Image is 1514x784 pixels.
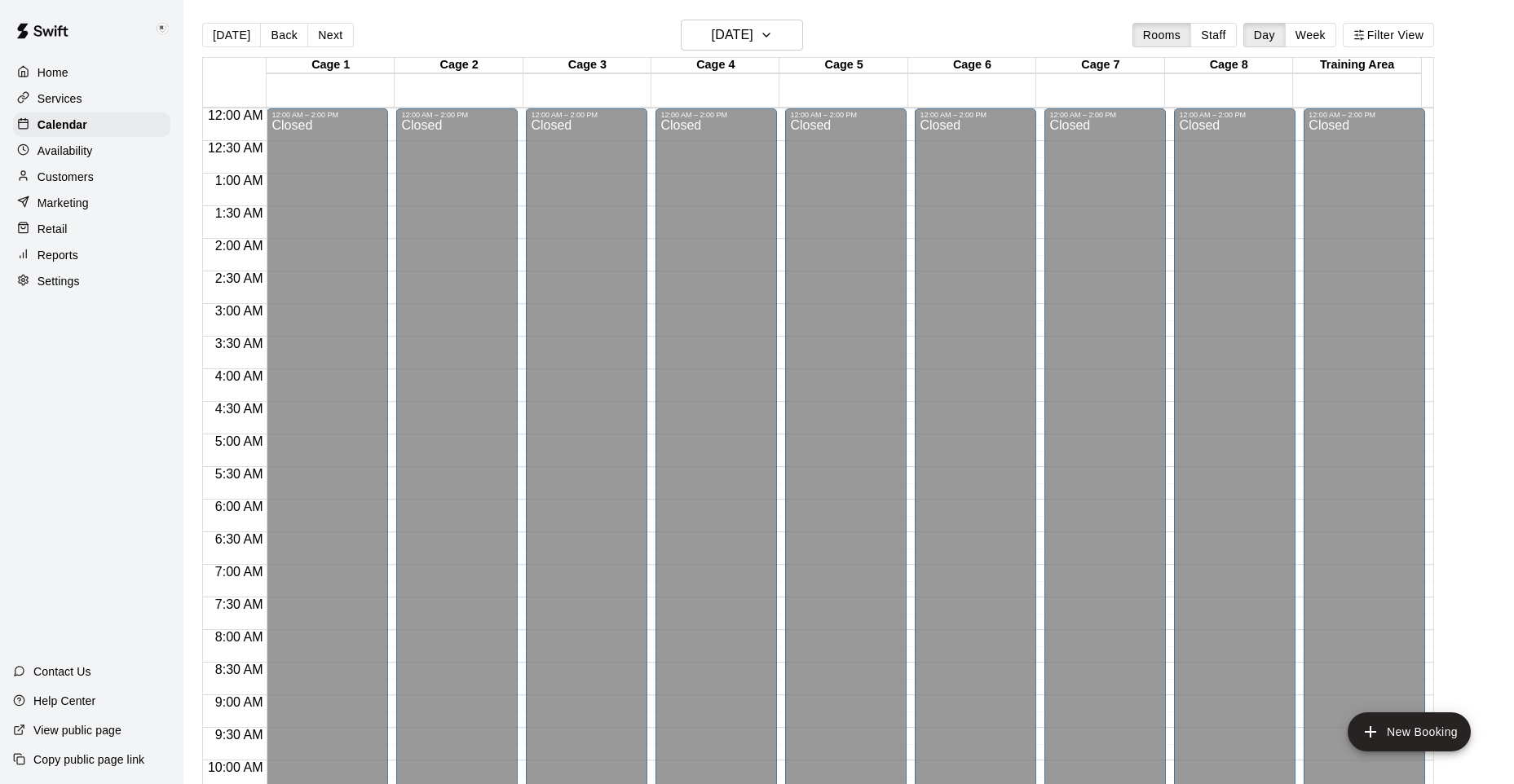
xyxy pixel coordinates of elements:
div: 12:00 AM – 2:00 PM [920,111,1031,119]
span: 12:30 AM [204,141,267,155]
span: 1:00 AM [211,174,267,187]
button: Staff [1190,23,1237,47]
a: Availability [13,139,170,163]
img: Keith Brooks [152,20,172,39]
span: 1:30 AM [211,206,267,220]
div: 12:00 AM – 2:00 PM [1179,111,1291,119]
button: Rooms [1132,23,1191,47]
div: 12:00 AM – 2:00 PM [790,111,902,119]
div: Cage 5 [779,58,907,73]
p: Services [38,90,82,107]
p: Reports [38,247,78,263]
button: [DATE] [681,20,803,51]
a: Home [13,60,170,85]
p: Settings [38,273,80,289]
span: 3:30 AM [211,337,267,350]
div: 12:00 AM – 2:00 PM [1309,111,1420,119]
p: Calendar [38,117,87,133]
button: Day [1243,23,1286,47]
span: 5:00 AM [211,434,267,448]
span: 3:00 AM [211,304,267,318]
span: 12:00 AM [204,108,267,122]
p: Customers [38,169,94,185]
div: Training Area [1293,58,1421,73]
div: Cage 3 [523,58,651,73]
a: Settings [13,269,170,293]
span: 7:00 AM [211,565,267,579]
span: 10:00 AM [204,760,267,774]
div: 12:00 AM – 2:00 PM [531,111,642,119]
div: Cage 1 [267,58,395,73]
h6: [DATE] [712,24,753,46]
div: 12:00 AM – 2:00 PM [271,111,383,119]
p: View public page [33,722,121,738]
a: Marketing [13,191,170,215]
a: Reports [13,243,170,267]
span: 4:30 AM [211,402,267,416]
p: Home [38,64,68,81]
button: Next [307,23,353,47]
button: Week [1285,23,1336,47]
p: Availability [38,143,93,159]
div: 12:00 AM – 2:00 PM [660,111,772,119]
span: 2:00 AM [211,239,267,253]
button: Back [260,23,308,47]
div: 12:00 AM – 2:00 PM [1049,111,1161,119]
p: Help Center [33,693,95,709]
div: Cage 4 [651,58,779,73]
p: Contact Us [33,663,91,680]
span: 2:30 AM [211,271,267,285]
span: 5:30 AM [211,467,267,481]
div: 12:00 AM – 2:00 PM [401,111,513,119]
span: 9:30 AM [211,728,267,742]
p: Retail [38,221,68,237]
a: Retail [13,217,170,241]
button: add [1348,712,1471,751]
button: [DATE] [202,23,261,47]
a: Calendar [13,112,170,137]
span: 8:30 AM [211,663,267,676]
div: Keith Brooks [149,13,183,46]
div: Cage 8 [1165,58,1293,73]
div: Cage 6 [908,58,1036,73]
p: Marketing [38,195,89,211]
span: 6:00 AM [211,500,267,513]
span: 4:00 AM [211,369,267,383]
a: Services [13,86,170,111]
span: 6:30 AM [211,532,267,546]
div: Cage 2 [395,58,523,73]
p: Copy public page link [33,751,144,768]
span: 9:00 AM [211,695,267,709]
div: Cage 7 [1036,58,1164,73]
button: Filter View [1343,23,1434,47]
span: 8:00 AM [211,630,267,644]
a: Customers [13,165,170,189]
span: 7:30 AM [211,597,267,611]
